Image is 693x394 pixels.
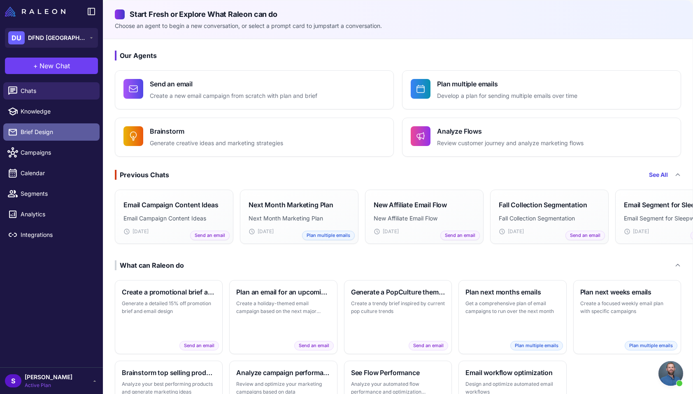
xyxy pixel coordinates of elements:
h3: Create a promotional brief and email [122,287,216,297]
button: Generate a PopCulture themed briefCreate a trendy brief inspired by current pop culture trendsSen... [344,280,452,354]
h3: Analyze campaign performance [236,368,330,378]
button: Send an emailCreate a new email campaign from scratch with plan and brief [115,70,394,109]
span: Active Plan [25,382,72,389]
a: See All [649,170,668,179]
h2: Start Fresh or Explore What Raleon can do [115,9,681,20]
h3: Email Campaign Content Ideas [123,200,219,210]
h4: Plan multiple emails [437,79,577,89]
span: Integrations [21,230,93,239]
h3: Email workflow optimization [465,368,559,378]
span: Send an email [294,341,334,350]
span: Chats [21,86,93,95]
span: DFND [GEOGRAPHIC_DATA] [28,33,86,42]
p: Generate a detailed 15% off promotion brief and email design [122,299,216,315]
p: Generate creative ideas and marketing strategies [150,139,283,148]
h3: Brainstorm top selling products [122,368,216,378]
div: [DATE] [249,228,350,235]
button: Plan next months emailsGet a comprehensive plan of email campaigns to run over the next monthPlan... [458,280,566,354]
img: Raleon Logo [5,7,65,16]
a: Integrations [3,226,100,243]
p: Create a new email campaign from scratch with plan and brief [150,91,317,101]
span: Send an email [190,231,230,240]
div: [DATE] [123,228,225,235]
p: Email Campaign Content Ideas [123,214,225,223]
div: Open chat [658,361,683,386]
span: Send an email [409,341,448,350]
a: Chats [3,82,100,100]
h3: New Affiliate Email Flow [374,200,447,210]
a: Knowledge [3,103,100,120]
span: [PERSON_NAME] [25,373,72,382]
p: Next Month Marketing Plan [249,214,350,223]
span: Send an email [179,341,219,350]
button: Analyze FlowsReview customer journey and analyze marketing flows [402,118,681,157]
button: +New Chat [5,58,98,74]
h4: Analyze Flows [437,126,584,136]
button: DUDFND [GEOGRAPHIC_DATA] [5,28,98,48]
h3: Next Month Marketing Plan [249,200,333,210]
span: Send an email [565,231,605,240]
a: Calendar [3,165,100,182]
div: [DATE] [499,228,600,235]
button: Plan next weeks emailsCreate a focused weekly email plan with specific campaignsPlan multiple emails [573,280,681,354]
span: Brief Design [21,127,93,137]
span: New Chat [40,61,70,71]
button: Plan an email for an upcoming holidayCreate a holiday-themed email campaign based on the next maj... [229,280,337,354]
a: Analytics [3,206,100,223]
span: + [33,61,38,71]
span: Plan multiple emails [510,341,563,350]
button: Plan multiple emailsDevelop a plan for sending multiple emails over time [402,70,681,109]
p: Create a holiday-themed email campaign based on the next major holiday [236,299,330,315]
p: Develop a plan for sending multiple emails over time [437,91,577,101]
span: Campaigns [21,148,93,157]
a: Campaigns [3,144,100,161]
span: Analytics [21,210,93,219]
h3: Plan next weeks emails [580,287,674,297]
div: [DATE] [374,228,475,235]
h3: Plan next months emails [465,287,559,297]
h3: Fall Collection Segmentation [499,200,587,210]
div: What can Raleon do [115,260,184,270]
p: Create a trendy brief inspired by current pop culture trends [351,299,445,315]
span: Segments [21,189,93,198]
button: BrainstormGenerate creative ideas and marketing strategies [115,118,394,157]
h3: Generate a PopCulture themed brief [351,287,445,297]
button: Create a promotional brief and emailGenerate a detailed 15% off promotion brief and email designS... [115,280,223,354]
a: Raleon Logo [5,7,69,16]
span: Send an email [440,231,480,240]
h3: Plan an email for an upcoming holiday [236,287,330,297]
span: Knowledge [21,107,93,116]
p: Review customer journey and analyze marketing flows [437,139,584,148]
div: S [5,374,21,387]
span: Plan multiple emails [302,231,355,240]
p: Fall Collection Segmentation [499,214,600,223]
div: Previous Chats [115,170,169,180]
div: DU [8,31,25,44]
h3: See Flow Performance [351,368,445,378]
h4: Brainstorm [150,126,283,136]
a: Segments [3,185,100,202]
span: Plan multiple emails [625,341,677,350]
p: Get a comprehensive plan of email campaigns to run over the next month [465,299,559,315]
a: Brief Design [3,123,100,141]
h4: Send an email [150,79,317,89]
h3: Our Agents [115,51,681,60]
p: New Affiliate Email Flow [374,214,475,223]
p: Choose an agent to begin a new conversation, or select a prompt card to jumpstart a conversation. [115,21,681,30]
span: Calendar [21,169,93,178]
p: Create a focused weekly email plan with specific campaigns [580,299,674,315]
